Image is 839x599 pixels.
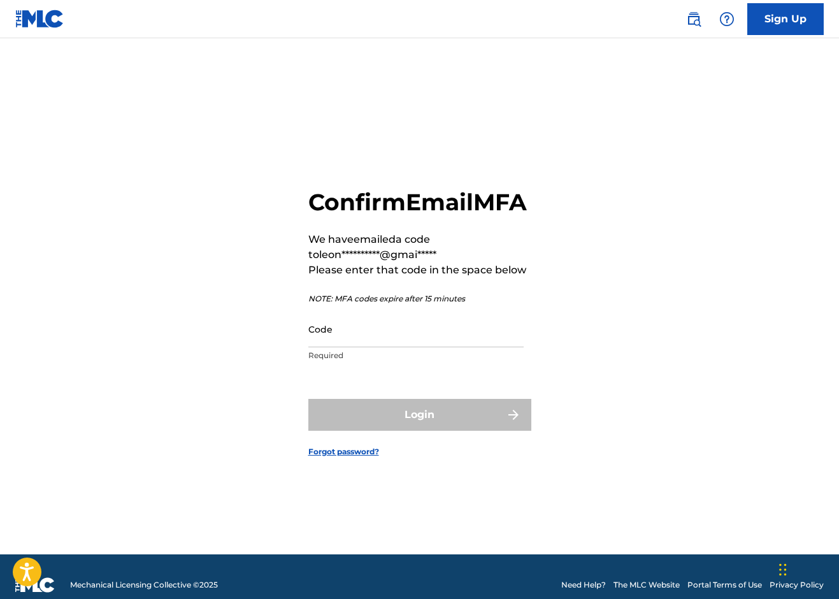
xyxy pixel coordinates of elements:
[15,577,55,593] img: logo
[775,538,839,599] iframe: Chat Widget
[719,11,735,27] img: help
[15,10,64,28] img: MLC Logo
[687,579,762,591] a: Portal Terms of Use
[613,579,680,591] a: The MLC Website
[747,3,824,35] a: Sign Up
[70,579,218,591] span: Mechanical Licensing Collective © 2025
[686,11,701,27] img: search
[681,6,706,32] a: Public Search
[308,350,524,361] p: Required
[308,293,531,305] p: NOTE: MFA codes expire after 15 minutes
[308,188,531,217] h2: Confirm Email MFA
[775,538,839,599] div: Widget de chat
[770,579,824,591] a: Privacy Policy
[779,551,787,589] div: Arrastrar
[714,6,740,32] div: Help
[308,263,531,278] p: Please enter that code in the space below
[561,579,606,591] a: Need Help?
[308,446,379,458] a: Forgot password?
